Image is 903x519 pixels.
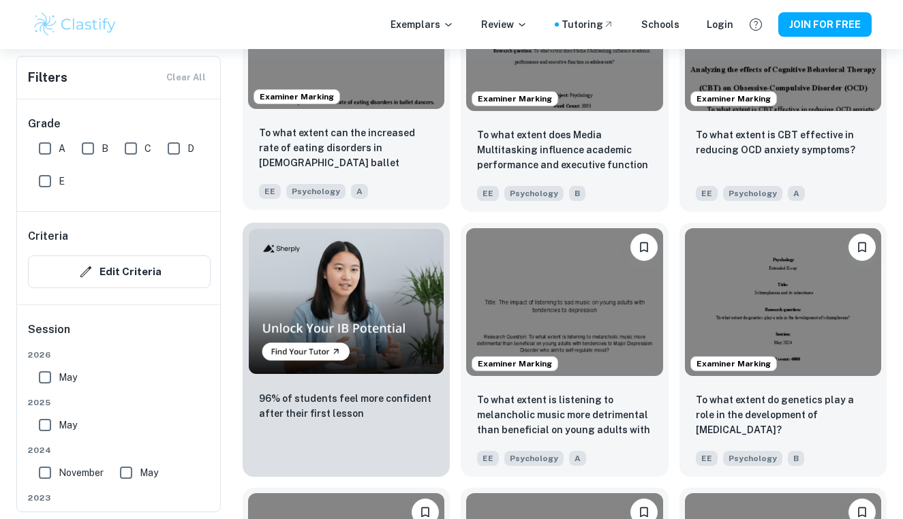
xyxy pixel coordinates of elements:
[32,11,119,38] img: Clastify logo
[477,186,499,201] span: EE
[28,444,211,456] span: 2024
[788,186,805,201] span: A
[254,91,339,103] span: Examiner Marking
[691,93,776,105] span: Examiner Marking
[28,255,211,288] button: Edit Criteria
[391,17,454,32] p: Exemplars
[504,451,564,466] span: Psychology
[28,228,68,245] h6: Criteria
[102,141,108,156] span: B
[723,451,782,466] span: Psychology
[259,125,433,172] p: To what extent can the increased rate of eating disorders in female ballet dancers be attributed ...
[477,127,652,174] p: To what extent does Media Multitasking influence academic performance and executive function in a...
[562,17,614,32] a: Tutoring
[28,68,67,87] h6: Filters
[788,451,804,466] span: B
[461,223,668,476] a: Examiner MarkingPlease log in to bookmark exemplarsTo what extent is listening to melancholic mus...
[144,141,151,156] span: C
[59,174,65,189] span: E
[286,184,346,199] span: Psychology
[259,391,433,421] p: 96% of students feel more confident after their first lesson
[28,349,211,361] span: 2026
[28,396,211,409] span: 2025
[259,184,281,199] span: EE
[477,451,499,466] span: EE
[685,228,881,375] img: Psychology EE example thumbnail: To what extent do genetics play a role i
[691,358,776,370] span: Examiner Marking
[243,223,450,476] a: Thumbnail96% of students feel more confident after their first lesson
[59,370,77,385] span: May
[848,234,876,261] button: Please log in to bookmark exemplars
[569,186,585,201] span: B
[696,451,718,466] span: EE
[28,492,211,504] span: 2023
[778,12,872,37] button: JOIN FOR FREE
[28,116,211,132] h6: Grade
[504,186,564,201] span: Psychology
[707,17,733,32] a: Login
[351,184,368,199] span: A
[59,141,65,156] span: A
[28,321,211,349] h6: Session
[59,418,77,432] span: May
[630,234,658,261] button: Please log in to bookmark exemplars
[723,186,782,201] span: Psychology
[59,465,104,480] span: November
[472,358,557,370] span: Examiner Marking
[696,392,870,437] p: To what extent do genetics play a role in the development of schizophrenia?
[472,93,557,105] span: Examiner Marking
[641,17,679,32] a: Schools
[696,127,870,157] p: To what extent is CBT effective in reducing OCD anxiety symptoms?
[481,17,527,32] p: Review
[466,228,662,375] img: Psychology EE example thumbnail: To what extent is listening to melanchol
[679,223,887,476] a: Examiner MarkingPlease log in to bookmark exemplarsTo what extent do genetics play a role in the ...
[140,465,158,480] span: May
[477,392,652,439] p: To what extent is listening to melancholic music more detrimental than beneficial on young adults...
[744,13,767,36] button: Help and Feedback
[248,228,444,375] img: Thumbnail
[187,141,194,156] span: D
[696,186,718,201] span: EE
[569,451,586,466] span: A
